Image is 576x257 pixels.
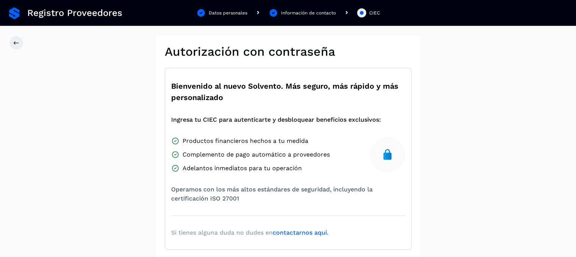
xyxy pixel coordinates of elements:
[165,44,412,59] h2: Autorización con contraseña
[281,9,336,16] div: Información de contacto
[171,228,328,237] span: Si tienes alguna duda no dudes en
[209,9,247,16] div: Datos personales
[171,80,405,103] span: Bienvenido al nuevo Solvento. Más seguro, más rápido y más personalizado
[27,8,122,19] span: Registro Proveedores
[273,229,328,236] a: contactarnos aquí.
[171,115,381,124] span: Ingresa tu CIEC para autenticarte y desbloquear beneficios exclusivos:
[183,136,308,146] span: Productos financieros hechos a tu medida
[369,9,380,16] div: CIEC
[171,185,405,203] span: Operamos con los más altos estándares de seguridad, incluyendo la certificación ISO 27001
[381,149,393,161] img: secure
[183,150,330,159] span: Complemento de pago automático a proveedores
[183,164,302,173] span: Adelantos inmediatos para tu operación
